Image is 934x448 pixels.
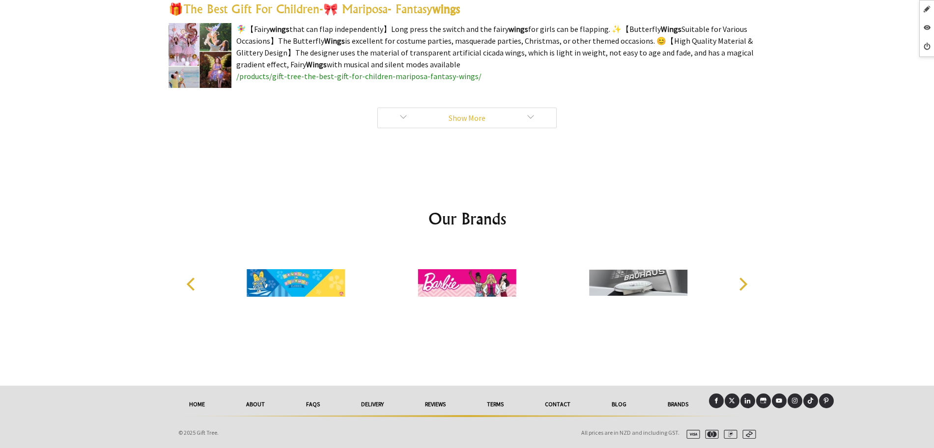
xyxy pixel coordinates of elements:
[524,393,591,415] a: Contact
[169,23,231,88] img: 🎁The Best Gift For Children-🎀 Mariposa- Fantasy wings
[819,393,834,408] a: Pinterest
[418,246,516,320] img: Barbie
[647,393,709,415] a: Brands
[176,207,758,230] h2: Our Brands
[226,393,285,415] a: About
[788,393,802,408] a: Instagram
[324,36,345,46] highlight: Wings
[178,429,219,436] span: © 2025 Gift Tree.
[701,430,719,439] img: mastercard.svg
[181,274,203,295] button: Previous
[340,393,404,415] a: delivery
[404,393,466,415] a: reviews
[732,274,753,295] button: Next
[772,393,787,408] a: Youtube
[285,393,340,415] a: FAQs
[661,24,681,34] highlight: Wings
[725,393,739,408] a: X (Twitter)
[591,393,647,415] a: Blog
[432,1,460,16] highlight: wings
[581,429,679,436] span: All prices are in NZD and including GST.
[589,246,687,320] img: Bauhaus Watches
[682,430,700,439] img: visa.svg
[466,393,524,415] a: Terms
[709,393,724,408] a: Facebook
[720,430,737,439] img: paypal.svg
[247,246,345,320] img: Bananas in Pyjamas
[377,108,557,128] a: Show More
[803,393,818,408] a: Tiktok
[509,24,528,34] highlight: wings
[169,393,226,415] a: HOME
[738,430,756,439] img: afterpay.svg
[236,71,481,81] a: /products/gift-tree-the-best-gift-for-children-mariposa-fantasy-wings/
[306,59,327,69] highlight: Wings
[270,24,289,34] highlight: wings
[740,393,755,408] a: LinkedIn
[169,1,460,16] a: 🎁The Best Gift For Children-🎀 Mariposa- Fantasywings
